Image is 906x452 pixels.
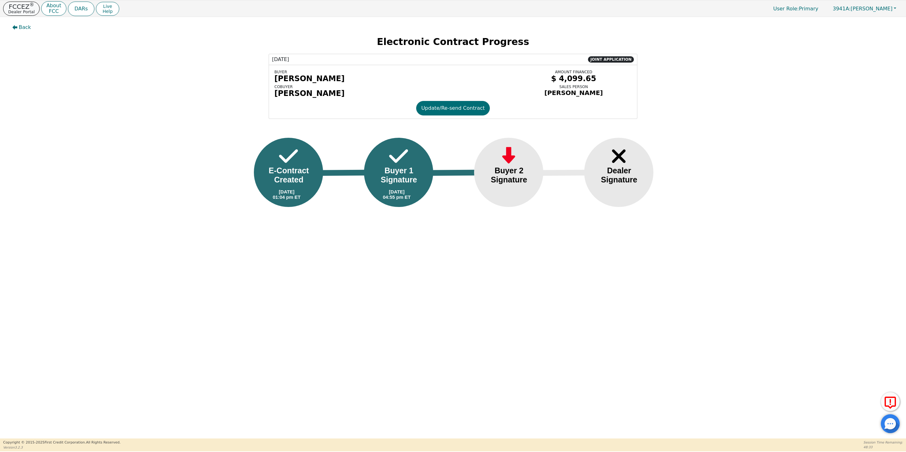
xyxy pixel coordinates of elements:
button: Update/Re-send Contract [416,101,490,115]
div: [DATE] 04:55 pm ET [383,189,411,200]
button: FCCEZ®Dealer Portal [3,2,40,16]
span: Live [103,4,113,9]
div: [DATE] 01:04 pm ET [273,189,300,200]
button: DARs [68,2,94,16]
span: JOINT APPLICATION [588,56,634,63]
img: Line [534,170,600,176]
span: Back [19,24,31,31]
div: [PERSON_NAME] [274,74,511,83]
div: Dealer Signature [594,166,645,184]
span: All Rights Reserved. [86,440,120,444]
button: Report Error to FCC [881,392,900,411]
p: Version 3.2.3 [3,445,120,450]
div: Buyer 1 Signature [373,166,424,184]
div: BUYER [274,70,511,74]
p: Primary [767,3,825,15]
button: 3941A:[PERSON_NAME] [826,4,903,14]
div: AMOUNT FINANCED [516,70,632,74]
span: [DATE] [272,56,289,63]
div: E-Contract Created [263,166,314,184]
div: SALES PERSON [516,85,632,89]
img: Frame [389,145,408,167]
div: $ 4,099.65 [516,74,632,83]
button: AboutFCC [41,1,66,16]
a: User Role:Primary [767,3,825,15]
button: Back [7,20,36,35]
img: Frame [279,145,298,167]
img: Line [424,170,490,176]
span: Help [103,9,113,14]
p: About [46,3,61,8]
p: 48:33 [864,445,903,449]
p: Copyright © 2015- 2025 First Credit Corporation. [3,440,120,445]
p: Dealer Portal [8,10,35,14]
div: [PERSON_NAME] [516,89,632,97]
p: Session Time Remaining: [864,440,903,445]
div: Buyer 2 Signature [484,166,534,184]
span: User Role : [773,6,799,12]
p: FCCEZ [8,3,35,10]
div: COBUYER [274,85,511,89]
sup: ® [30,2,34,8]
button: LiveHelp [96,2,119,16]
img: Frame [609,145,628,167]
p: FCC [46,9,61,14]
img: Frame [499,145,518,167]
div: [PERSON_NAME] [274,89,511,98]
h2: Electronic Contract Progress [7,36,899,47]
span: 3941A: [833,6,851,12]
img: Line [314,170,380,176]
span: [PERSON_NAME] [833,6,892,12]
